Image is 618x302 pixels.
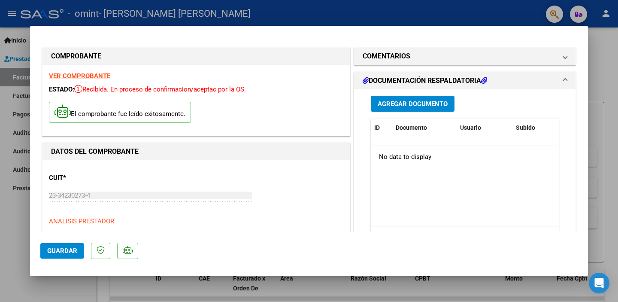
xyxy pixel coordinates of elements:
span: ANALISIS PRESTADOR [49,217,114,225]
span: Usuario [460,124,481,131]
div: Open Intercom Messenger [589,273,609,293]
span: Guardar [47,247,77,255]
h1: COMENTARIOS [363,51,410,61]
div: No data to display [371,146,558,168]
datatable-header-cell: Subido [512,119,555,137]
div: 0 total [371,226,559,248]
p: CUIT [49,173,137,183]
datatable-header-cell: Documento [392,119,457,137]
datatable-header-cell: ID [371,119,392,137]
span: ID [374,124,380,131]
span: Documento [396,124,427,131]
strong: COMPROBANTE [51,52,101,60]
datatable-header-cell: Acción [555,119,598,137]
div: DOCUMENTACIÓN RESPALDATORIA [354,89,576,268]
mat-expansion-panel-header: COMENTARIOS [354,48,576,65]
a: VER COMPROBANTE [49,72,110,80]
button: Agregar Documento [371,96,454,112]
span: ESTADO: [49,85,74,93]
button: Guardar [40,243,84,259]
p: El comprobante fue leído exitosamente. [49,102,191,123]
datatable-header-cell: Usuario [457,119,512,137]
span: Subido [516,124,535,131]
span: Recibida. En proceso de confirmacion/aceptac por la OS. [74,85,246,93]
span: Agregar Documento [378,100,448,108]
mat-expansion-panel-header: DOCUMENTACIÓN RESPALDATORIA [354,72,576,89]
h1: DOCUMENTACIÓN RESPALDATORIA [363,76,487,86]
strong: DATOS DEL COMPROBANTE [51,147,139,156]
